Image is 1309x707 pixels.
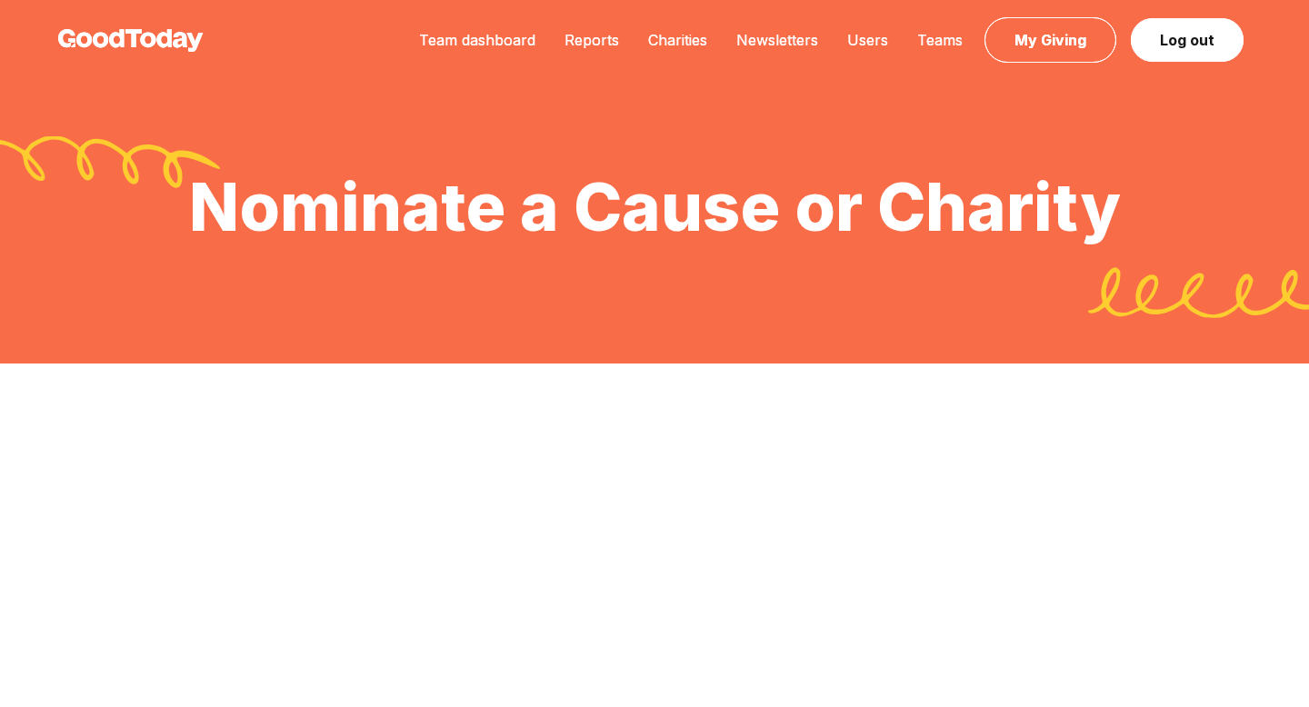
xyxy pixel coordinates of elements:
a: Teams [903,31,977,49]
a: Reports [550,31,634,49]
a: Team dashboard [405,31,550,49]
a: Newsletters [722,31,833,49]
a: Log out [1131,18,1244,62]
a: My Giving [984,17,1116,63]
a: Users [833,31,903,49]
a: Charities [634,31,722,49]
h1: Nominate a Cause or Charity [189,174,1121,240]
img: GoodToday [58,29,204,52]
